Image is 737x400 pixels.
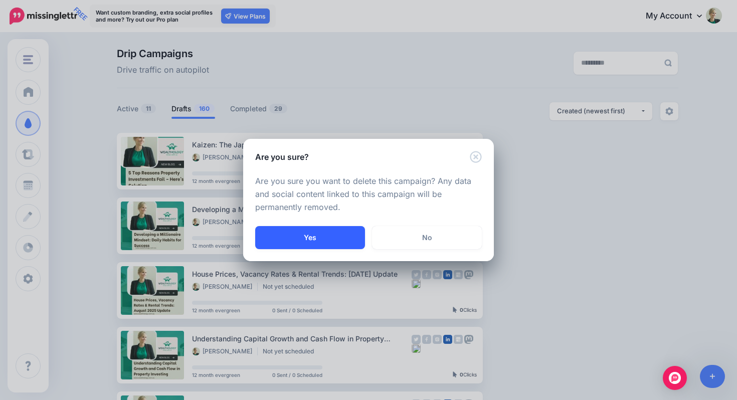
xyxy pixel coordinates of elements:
[255,226,365,249] button: Yes
[255,151,309,163] h5: Are you sure?
[372,226,482,249] a: No
[663,366,687,390] div: Open Intercom Messenger
[470,151,482,163] button: Close
[255,175,482,214] p: Are you sure you want to delete this campaign? Any data and social content linked to this campaig...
